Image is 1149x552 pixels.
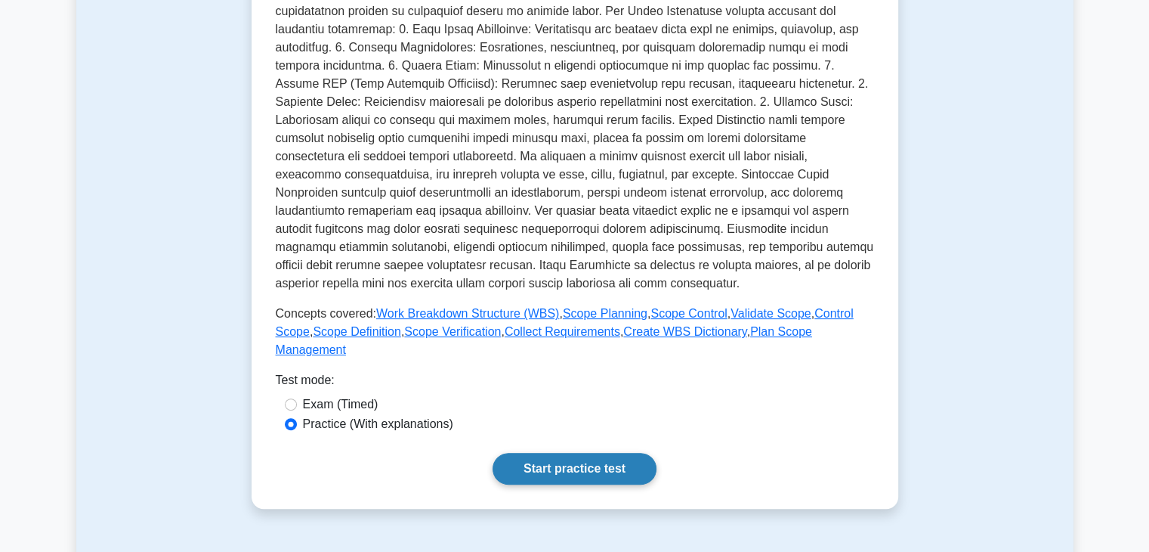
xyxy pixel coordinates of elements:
a: Scope Planning [563,307,647,320]
div: Test mode: [276,371,874,395]
a: Collect Requirements [505,325,620,338]
a: Work Breakdown Structure (WBS) [376,307,559,320]
a: Scope Definition [313,325,401,338]
a: Create WBS Dictionary [623,325,746,338]
label: Practice (With explanations) [303,415,453,433]
a: Validate Scope [730,307,811,320]
label: Exam (Timed) [303,395,378,414]
a: Scope Control [650,307,727,320]
p: Concepts covered: , , , , , , , , , [276,305,874,359]
a: Start practice test [493,453,656,485]
a: Scope Verification [404,325,501,338]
